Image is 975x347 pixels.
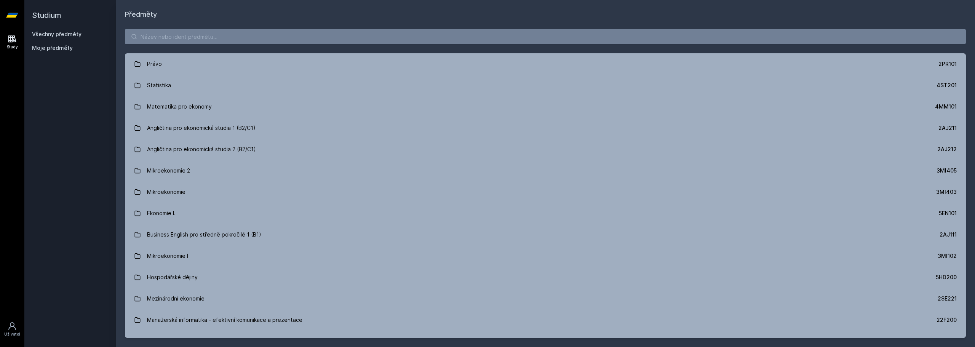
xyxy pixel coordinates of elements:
[125,9,966,20] h1: Předměty
[938,252,957,260] div: 3MI102
[935,103,957,110] div: 4MM101
[937,316,957,324] div: 22F200
[125,75,966,96] a: Statistika 4ST201
[125,203,966,224] a: Ekonomie I. 5EN101
[147,56,162,72] div: Právo
[939,209,957,217] div: 5EN101
[147,312,302,328] div: Manažerská informatika - efektivní komunikace a prezentace
[147,270,198,285] div: Hospodářské dějiny
[938,295,957,302] div: 2SE221
[147,184,185,200] div: Mikroekonomie
[32,31,82,37] a: Všechny předměty
[938,60,957,68] div: 2PR101
[125,288,966,309] a: Mezinárodní ekonomie 2SE221
[940,231,957,238] div: 2AJ111
[125,245,966,267] a: Mikroekonomie I 3MI102
[938,337,957,345] div: 1FU201
[936,273,957,281] div: 5HD200
[2,318,23,341] a: Uživatel
[937,167,957,174] div: 3MI405
[147,206,176,221] div: Ekonomie I.
[125,29,966,44] input: Název nebo ident předmětu…
[936,188,957,196] div: 3MI403
[125,160,966,181] a: Mikroekonomie 2 3MI405
[125,139,966,160] a: Angličtina pro ekonomická studia 2 (B2/C1) 2AJ212
[147,99,212,114] div: Matematika pro ekonomy
[147,248,188,264] div: Mikroekonomie I
[147,120,256,136] div: Angličtina pro ekonomická studia 1 (B2/C1)
[147,78,171,93] div: Statistika
[125,267,966,288] a: Hospodářské dějiny 5HD200
[125,117,966,139] a: Angličtina pro ekonomická studia 1 (B2/C1) 2AJ211
[125,53,966,75] a: Právo 2PR101
[2,30,23,54] a: Study
[125,96,966,117] a: Matematika pro ekonomy 4MM101
[147,163,190,178] div: Mikroekonomie 2
[937,82,957,89] div: 4ST201
[147,291,205,306] div: Mezinárodní ekonomie
[125,224,966,245] a: Business English pro středně pokročilé 1 (B1) 2AJ111
[938,124,957,132] div: 2AJ211
[147,227,261,242] div: Business English pro středně pokročilé 1 (B1)
[32,44,73,52] span: Moje předměty
[7,44,18,50] div: Study
[125,181,966,203] a: Mikroekonomie 3MI403
[125,309,966,331] a: Manažerská informatika - efektivní komunikace a prezentace 22F200
[147,142,256,157] div: Angličtina pro ekonomická studia 2 (B2/C1)
[937,146,957,153] div: 2AJ212
[4,331,20,337] div: Uživatel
